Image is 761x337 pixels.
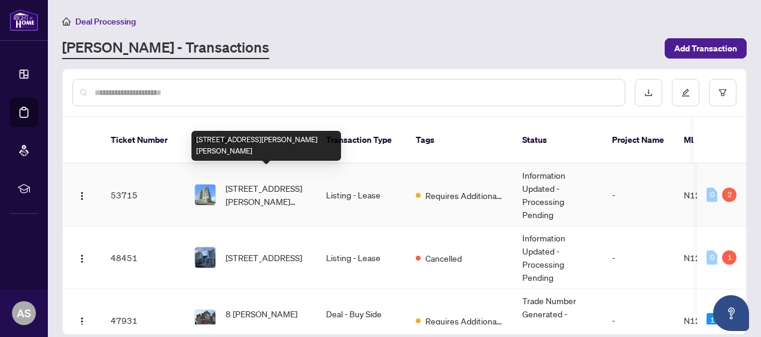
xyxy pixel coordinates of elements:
[674,39,737,58] span: Add Transaction
[77,191,87,201] img: Logo
[316,117,406,164] th: Transaction Type
[425,189,503,202] span: Requires Additional Docs
[644,88,653,97] span: download
[406,117,513,164] th: Tags
[602,226,674,289] td: -
[513,117,602,164] th: Status
[226,182,307,208] span: [STREET_ADDRESS][PERSON_NAME][PERSON_NAME]
[722,188,736,202] div: 2
[316,164,406,226] td: Listing - Lease
[513,164,602,226] td: Information Updated - Processing Pending
[101,117,185,164] th: Ticket Number
[681,88,690,97] span: edit
[707,313,717,327] div: 1
[77,317,87,326] img: Logo
[602,164,674,226] td: -
[707,250,717,265] div: 0
[195,310,215,330] img: thumbnail-img
[425,314,503,327] span: Requires Additional Docs
[719,88,727,97] span: filter
[195,185,215,205] img: thumbnail-img
[316,226,406,289] td: Listing - Lease
[191,131,341,161] div: [STREET_ADDRESS][PERSON_NAME][PERSON_NAME]
[17,305,31,321] span: AS
[62,17,71,26] span: home
[684,189,733,200] span: N12408044
[72,311,92,330] button: Logo
[10,9,38,31] img: logo
[635,79,662,106] button: download
[674,117,746,164] th: MLS #
[713,295,749,331] button: Open asap
[226,251,302,264] span: [STREET_ADDRESS]
[72,185,92,204] button: Logo
[672,79,699,106] button: edit
[75,16,136,27] span: Deal Processing
[185,117,316,164] th: Property Address
[425,252,462,265] span: Cancelled
[513,226,602,289] td: Information Updated - Processing Pending
[665,38,747,59] button: Add Transaction
[707,188,717,202] div: 0
[722,250,736,265] div: 1
[709,79,736,106] button: filter
[101,164,185,226] td: 53715
[684,252,733,263] span: N12339882
[77,254,87,264] img: Logo
[226,307,307,333] span: 8 [PERSON_NAME] ([STREET_ADDRESS]
[195,247,215,268] img: thumbnail-img
[684,315,733,326] span: N12280073
[72,248,92,267] button: Logo
[101,226,185,289] td: 48451
[602,117,674,164] th: Project Name
[62,38,269,59] a: [PERSON_NAME] - Transactions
